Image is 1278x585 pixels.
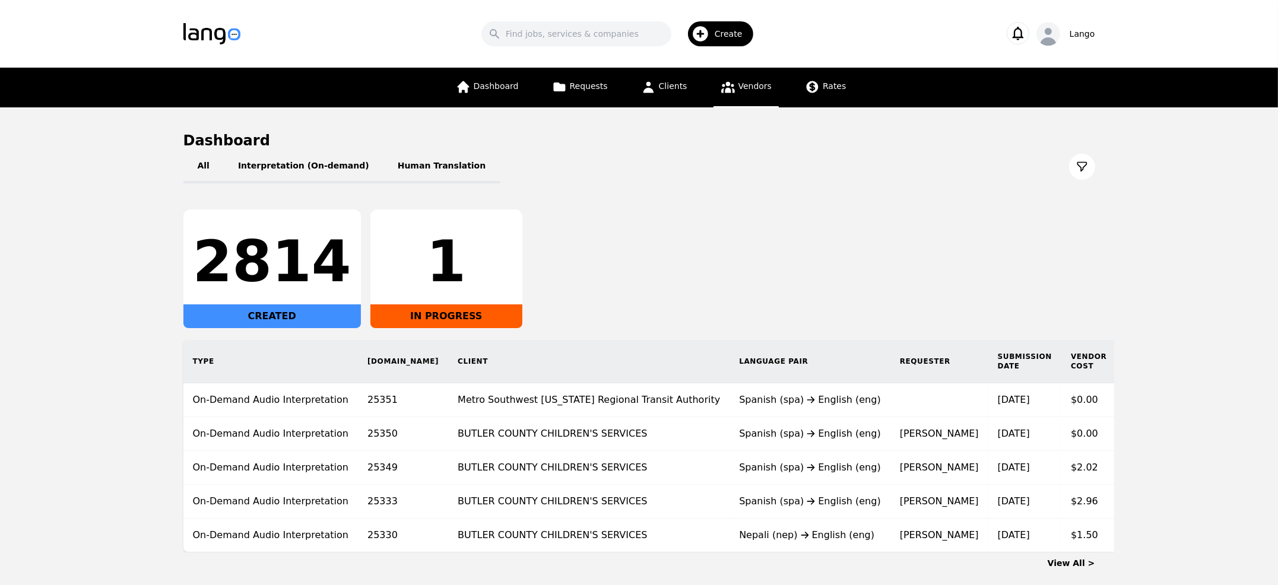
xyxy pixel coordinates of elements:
[988,340,1061,383] th: Submission Date
[448,417,730,451] td: BUTLER COUNTY CHILDREN'S SERVICES
[448,451,730,485] td: BUTLER COUNTY CHILDREN'S SERVICES
[358,340,448,383] th: [DOMAIN_NAME]
[358,383,448,417] td: 25351
[713,68,779,107] a: Vendors
[739,528,881,542] div: Nepali (nep) English (eng)
[570,81,608,91] span: Requests
[448,340,730,383] th: Client
[193,233,351,290] div: 2814
[1061,519,1117,552] td: $1.50
[823,81,846,91] span: Rates
[183,383,359,417] td: On-Demand Audio Interpretation
[1061,451,1117,485] td: $2.02
[998,428,1030,439] time: [DATE]
[739,494,881,508] div: Spanish (spa) English (eng)
[1061,485,1117,519] td: $2.96
[890,519,988,552] td: [PERSON_NAME]
[890,485,988,519] td: [PERSON_NAME]
[474,81,519,91] span: Dashboard
[358,417,448,451] td: 25350
[183,304,361,328] div: CREATED
[481,21,671,46] input: Find jobs, services & companies
[1048,558,1095,568] a: View All >
[738,81,772,91] span: Vendors
[448,485,730,519] td: BUTLER COUNTY CHILDREN'S SERVICES
[448,383,730,417] td: Metro Southwest [US_STATE] Regional Transit Authority
[370,304,522,328] div: IN PROGRESS
[1069,154,1095,180] button: Filter
[798,68,853,107] a: Rates
[183,150,224,183] button: All
[1061,383,1117,417] td: $0.00
[183,131,1095,150] h1: Dashboard
[1036,22,1095,46] button: Lango
[671,17,761,51] button: Create
[1061,417,1117,451] td: $0.00
[998,462,1030,473] time: [DATE]
[715,28,751,40] span: Create
[383,150,500,183] button: Human Translation
[1061,340,1117,383] th: Vendor Cost
[634,68,695,107] a: Clients
[380,233,513,290] div: 1
[730,340,890,383] th: Language Pair
[358,519,448,552] td: 25330
[890,451,988,485] td: [PERSON_NAME]
[183,451,359,485] td: On-Demand Audio Interpretation
[739,460,881,475] div: Spanish (spa) English (eng)
[739,393,881,407] div: Spanish (spa) English (eng)
[890,340,988,383] th: Requester
[998,529,1030,541] time: [DATE]
[183,417,359,451] td: On-Demand Audio Interpretation
[998,495,1030,507] time: [DATE]
[449,68,526,107] a: Dashboard
[358,485,448,519] td: 25333
[183,340,359,383] th: Type
[224,150,383,183] button: Interpretation (On-demand)
[739,427,881,441] div: Spanish (spa) English (eng)
[890,417,988,451] td: [PERSON_NAME]
[659,81,687,91] span: Clients
[358,451,448,485] td: 25349
[545,68,615,107] a: Requests
[183,23,240,44] img: Logo
[183,485,359,519] td: On-Demand Audio Interpretation
[998,394,1030,405] time: [DATE]
[1070,28,1095,40] div: Lango
[183,519,359,552] td: On-Demand Audio Interpretation
[448,519,730,552] td: BUTLER COUNTY CHILDREN'S SERVICES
